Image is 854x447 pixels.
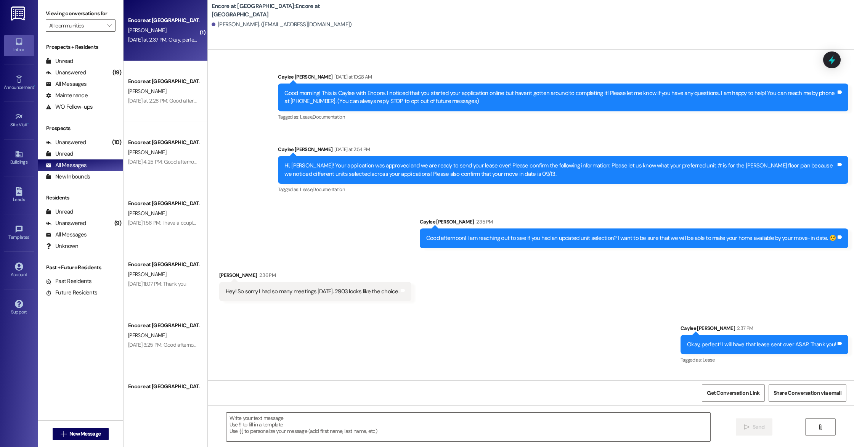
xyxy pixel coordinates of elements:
div: Good morning! This is Caylee with Encore. I noticed that you started your application online but ... [284,89,836,106]
div: Past Residents [46,277,92,285]
a: Site Visit • [4,110,34,131]
a: Leads [4,185,34,206]
div: Good afternoon! I am reaching out to see if you had an updated unit selection? I want to be sure ... [426,234,836,242]
a: Inbox [4,35,34,56]
div: Unanswered [46,69,86,77]
span: [PERSON_NAME] [128,332,166,339]
div: Encore at [GEOGRAPHIC_DATA] [128,77,199,85]
div: Okay, perfect! I will have that lease sent over ASAP. Thank you! [687,341,836,349]
span: • [29,233,30,239]
div: Tagged as: [681,354,848,365]
div: Encore at [GEOGRAPHIC_DATA] [128,383,199,391]
div: [PERSON_NAME]. ([EMAIL_ADDRESS][DOMAIN_NAME]) [212,21,352,29]
a: Account [4,260,34,281]
a: Templates • [4,223,34,243]
div: Tagged as: [278,111,848,122]
div: Caylee [PERSON_NAME] [420,218,848,228]
div: [DATE] 1:58 PM: I have a couple questions if you have a second to call me [128,219,288,226]
div: Caylee [PERSON_NAME] [278,73,848,84]
div: All Messages [46,161,87,169]
div: All Messages [46,231,87,239]
div: [DATE] at 2:28 PM: Good afternoon, Loi! This is Caylee with Encore. I am reaching out to see if y... [128,97,796,104]
span: Send [753,423,764,431]
div: (9) [112,217,123,229]
button: New Message [53,428,109,440]
span: [PERSON_NAME] [128,149,166,156]
div: Encore at [GEOGRAPHIC_DATA] [128,199,199,207]
span: [PERSON_NAME] [128,210,166,217]
div: Future Residents [46,289,97,297]
span: • [27,121,29,126]
div: Encore at [GEOGRAPHIC_DATA] [128,322,199,330]
span: Documentation [313,114,345,120]
div: 2:37 PM [735,324,753,332]
div: 2:35 PM [474,218,493,226]
div: Unread [46,208,73,216]
span: Get Conversation Link [707,389,759,397]
div: Encore at [GEOGRAPHIC_DATA] [128,260,199,269]
div: Unknown [46,242,78,250]
span: Share Conversation via email [774,389,841,397]
a: Buildings [4,148,34,168]
div: Unread [46,57,73,65]
i:  [817,424,823,430]
div: [DATE] 11:07 PM: Thank you [128,280,186,287]
a: Support [4,297,34,318]
div: Encore at [GEOGRAPHIC_DATA] [128,16,199,24]
img: ResiDesk Logo [11,6,27,21]
div: Hi, [PERSON_NAME]! Your application was approved and we are ready to send your lease over! Please... [284,162,836,178]
span: [PERSON_NAME] [128,88,166,95]
div: (19) [111,67,123,79]
i:  [107,23,111,29]
div: WO Follow-ups [46,103,93,111]
div: Caylee [PERSON_NAME] [681,324,848,335]
div: [PERSON_NAME] [219,271,411,282]
div: [DATE] at 10:28 AM [332,73,372,81]
span: Lease , [300,186,313,193]
div: Unread [46,150,73,158]
div: Prospects [38,124,123,132]
div: 2:36 PM [257,271,276,279]
div: Encore at [GEOGRAPHIC_DATA] [128,138,199,146]
span: H. Regional [128,393,152,400]
div: New Inbounds [46,173,90,181]
span: [PERSON_NAME] [128,27,166,34]
div: Residents [38,194,123,202]
span: Lease , [300,114,313,120]
span: New Message [69,430,101,438]
div: Prospects + Residents [38,43,123,51]
div: Maintenance [46,92,88,100]
div: [DATE] at 2:37 PM: Okay, perfect! I will have that lease sent over ASAP. Thank you! [128,36,305,43]
input: All communities [49,19,103,32]
b: Encore at [GEOGRAPHIC_DATA]: Encore at [GEOGRAPHIC_DATA] [212,2,364,19]
div: All Messages [46,80,87,88]
div: Hey! So sorry I had so many meetings [DATE]. 2903 looks like the choice. [226,288,399,296]
label: Viewing conversations for [46,8,116,19]
i:  [61,431,66,437]
div: Unanswered [46,138,86,146]
div: Unanswered [46,219,86,227]
div: Tagged as: [278,184,848,195]
div: [DATE] at 2:54 PM [332,145,370,153]
i:  [744,424,750,430]
button: Share Conversation via email [769,384,846,402]
div: Caylee [PERSON_NAME] [278,145,848,156]
button: Send [736,418,773,436]
span: Documentation [313,186,345,193]
span: [PERSON_NAME] [128,271,166,278]
div: Past + Future Residents [38,264,123,272]
button: Get Conversation Link [702,384,764,402]
div: (10) [110,137,123,148]
span: Lease [703,357,715,363]
span: • [34,84,35,89]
